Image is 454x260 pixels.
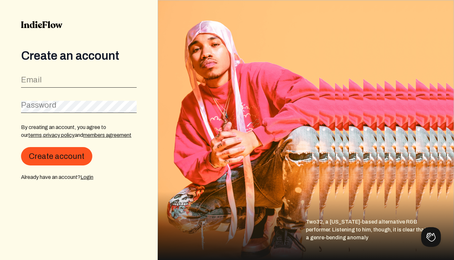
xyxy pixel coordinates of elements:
[421,227,441,247] iframe: Toggle Customer Support
[21,75,42,85] label: Email
[21,147,92,165] button: Create account
[306,218,454,260] div: Two32, a [US_STATE]-based alternative R&B performer. Listening to him, though, it is clear that h...
[21,49,137,62] div: Create an account
[21,173,137,181] div: Already have an account?
[21,21,62,28] img: indieflow-logo-black.svg
[28,132,42,138] a: terms
[80,174,93,180] a: Login
[43,132,75,138] a: privacy policy
[83,132,131,138] a: members agreement
[21,123,137,139] p: By creating an account, you agree to our , and
[21,100,57,110] label: Password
